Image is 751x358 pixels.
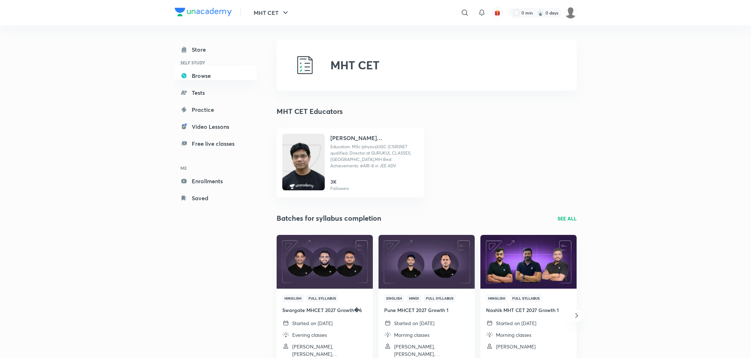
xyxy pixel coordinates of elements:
[175,69,257,83] a: Browse
[175,86,257,100] a: Tests
[175,162,257,174] h6: ME
[486,306,571,314] h4: Nashik MHT CET 2027 Growth 1
[384,294,404,302] span: English
[494,10,501,16] img: avatar
[282,141,325,197] img: Unacademy
[394,319,434,327] p: Started on [DATE]
[537,9,544,16] img: streak
[175,174,257,188] a: Enrollments
[330,178,349,185] h6: 3K
[407,294,421,302] span: Hindi
[277,106,343,117] h3: MHT CET Educators
[175,8,232,16] img: Company Logo
[175,8,232,18] a: Company Logo
[510,294,542,302] span: Full Syllabus
[175,42,257,57] a: Store
[330,58,380,72] h2: MHT CET
[249,6,294,20] button: MHT CET
[330,134,418,142] h4: [PERSON_NAME] [PERSON_NAME]
[292,319,333,327] p: Started on [DATE]
[479,234,577,289] img: Thumbnail
[175,57,257,69] h6: SELF STUDY
[292,331,327,339] p: Evening classes
[377,234,475,289] img: Thumbnail
[277,213,381,224] h2: Batches for syllabus completion
[294,54,316,76] img: MHT CET
[282,306,367,314] h4: Swargate MHCET 2027 Growth�6
[292,343,367,358] p: Pratik Garg, Himanshu Jain, Ajay Kumar Verma and 1 more
[330,185,349,192] p: Followers
[192,45,210,54] div: Store
[486,294,507,302] span: Hinglish
[496,343,536,350] p: Biswaranjan Panigrahi
[384,306,469,314] h4: Pune MHCET 2027 Growth 1
[330,144,418,169] p: Education: MSc (physics)UGC (CSIR)NET qualified. Director at GURUKUL CLASSES, Aurangabad,MH Best ...
[492,7,503,18] button: avatar
[394,331,429,339] p: Morning classes
[276,234,374,289] img: Thumbnail
[496,331,531,339] p: Morning classes
[306,294,338,302] span: Full Syllabus
[175,103,257,117] a: Practice
[175,191,257,205] a: Saved
[277,128,424,197] a: Unacademy[PERSON_NAME] [PERSON_NAME]Education: MSc (physics)UGC (CSIR)NET qualified. Director at ...
[480,235,577,356] a: ThumbnailHinglishFull SyllabusNashik MHT CET 2027 Growth 1Started on [DATE]Morning classes[PERSON...
[282,294,304,302] span: Hinglish
[565,7,577,19] img: Vivek Patil
[558,215,577,222] a: SEE ALL
[424,294,456,302] span: Full Syllabus
[175,137,257,151] a: Free live classes
[394,343,469,358] p: Kiran Tijore, Abhay Goyal, Deepak Kumar Mishra and 1 more
[496,319,536,327] p: Started on [DATE]
[175,120,257,134] a: Video Lessons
